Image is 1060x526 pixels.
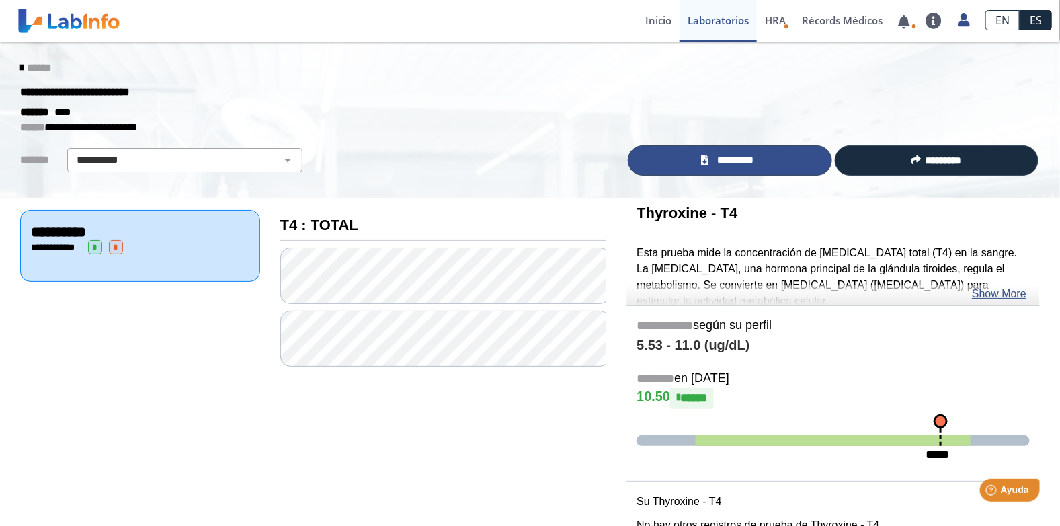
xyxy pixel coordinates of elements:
h5: según su perfil [637,318,1030,334]
a: ES [1020,10,1052,30]
h5: en [DATE] [637,371,1030,387]
iframe: Help widget launcher [940,474,1045,511]
h4: 5.53 - 11.0 (ug/dL) [637,338,1030,354]
a: Show More [972,286,1026,302]
a: EN [985,10,1020,30]
p: Su Thyroxine - T4 [637,494,1030,510]
p: Esta prueba mide la concentración de [MEDICAL_DATA] total (T4) en la sangre. La [MEDICAL_DATA], u... [637,245,1030,309]
b: T4 : TOTAL [280,217,358,233]
span: HRA [765,13,786,27]
b: Thyroxine - T4 [637,204,737,221]
h4: 10.50 [637,388,1030,408]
